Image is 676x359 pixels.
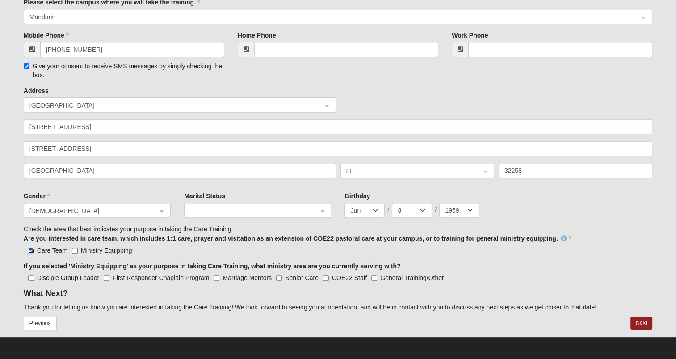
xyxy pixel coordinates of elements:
input: Zip [499,163,652,178]
label: If you selected 'Ministry Equipping' as your purpose in taking Care Training, what ministry area ... [24,262,401,271]
button: Previous [24,317,57,330]
span: Male [29,206,157,216]
input: Give your consent to receive SMS messages by simply checking the box. [24,63,29,69]
span: Senior Care [285,274,319,281]
input: First Responder Chaplain Program [104,275,109,281]
label: Work Phone [452,31,488,40]
button: Next [630,317,652,330]
input: Care Team [28,248,34,254]
h4: What Next? [24,289,652,299]
span: Give your consent to receive SMS messages by simply checking the box. [33,63,222,79]
label: Mobile Phone [24,31,69,40]
span: / [387,205,389,214]
span: / [435,205,437,214]
span: Marriage Mentors [223,274,272,281]
input: COE22 Staff [323,275,329,281]
span: Mandarin [29,12,630,22]
span: General Training/Other [380,274,444,281]
label: Are you interested in care team, which includes 1:1 care, prayer and visitation as an extension o... [24,234,571,243]
input: Marriage Mentors [214,275,219,281]
span: Disciple Group Leader [37,274,99,281]
input: General Training/Other [371,275,377,281]
label: Address [24,86,49,95]
span: COE22 Staff [332,274,367,281]
input: Address Line 1 [24,119,652,134]
label: Marital Status [184,192,225,200]
input: City [24,163,336,178]
span: Care Team [37,247,67,254]
input: Address Line 2 [24,141,652,156]
span: FL [346,166,472,176]
label: Gender [24,192,50,200]
span: First Responder Chaplain Program [113,274,209,281]
span: United States [29,100,314,110]
p: Thank you for letting us know you are interested in taking the Care Training! We look forward to ... [24,303,652,312]
input: Ministry Equipping [72,248,78,254]
input: Senior Care [276,275,282,281]
label: Home Phone [238,31,276,40]
label: Birthday [344,192,370,200]
input: Disciple Group Leader [28,275,34,281]
span: Ministry Equipping [81,247,132,254]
